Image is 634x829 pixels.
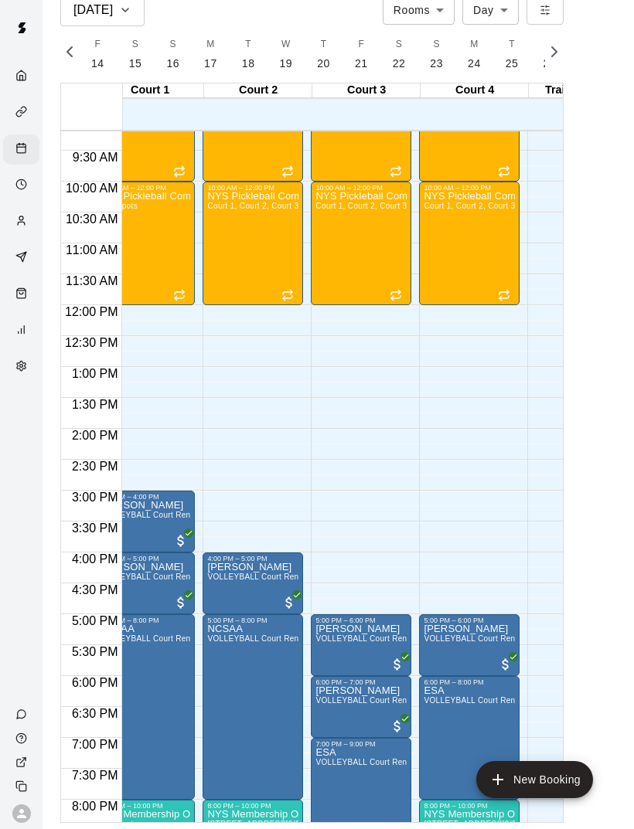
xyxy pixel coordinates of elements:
span: All customers have paid [173,533,189,549]
button: M17 [192,32,230,76]
span: F [358,37,364,53]
p: 21 [355,56,368,72]
span: T [509,37,515,53]
span: 12:00 PM [61,305,121,318]
button: T20 [305,32,343,76]
span: Recurring event [173,165,186,178]
button: T18 [230,32,268,76]
p: 22 [393,56,406,72]
div: 10:00 AM – 12:00 PM [99,184,190,192]
span: S [396,37,402,53]
div: 8:00 PM – 10:00 PM [99,802,190,810]
span: VOLLEYBALL Court Rental (Everyday After 3 pm and All Day Weekends) [207,634,475,643]
a: Visit help center [3,726,43,750]
span: Recurring event [390,165,402,178]
span: S [132,37,138,53]
span: 9:00 AM [69,120,122,133]
span: All customers have paid [173,595,189,610]
div: Court 1 [96,83,204,98]
span: All customers have paid [390,719,405,734]
span: 4:00 PM [68,552,122,566]
span: 0/60 spots filled [288,820,326,828]
p: 25 [506,56,519,72]
div: Court 4 [421,83,529,98]
div: 6:00 PM – 8:00 PM [424,678,515,686]
p: 15 [129,56,142,72]
span: 2:30 PM [68,460,122,473]
span: [STREET_ADDRESS] [207,820,288,828]
div: 6:00 PM – 7:00 PM [315,678,407,686]
span: 7:30 PM [68,769,122,782]
button: add [476,761,593,798]
span: 10:30 AM [62,212,122,226]
div: 5:00 PM – 8:00 PM: NCSAA [94,614,195,800]
a: Contact Us [3,702,43,726]
span: 10:00 AM [62,182,122,195]
div: Court 2 [204,83,312,98]
div: Court 3 [312,83,421,98]
div: 10:00 AM – 12:00 PM [424,184,515,192]
span: Recurring event [281,289,294,301]
span: Recurring event [173,289,186,301]
button: S16 [154,32,192,76]
span: F [94,37,101,53]
span: 9:30 AM [69,151,122,164]
div: 5:00 PM – 6:00 PM [424,617,515,624]
div: 5:00 PM – 8:00 PM [99,617,190,624]
span: S [170,37,176,53]
span: 4:30 PM [68,583,122,596]
div: 10:00 AM – 12:00 PM: NYS Pickleball Community Adult League (Advanced Beginners) [311,182,411,305]
p: 18 [242,56,255,72]
span: 3:30 PM [68,522,122,535]
div: 10:00 AM – 12:00 PM: NYS Pickleball Community Adult League (Advanced Beginners) [94,182,195,305]
div: 6:00 PM – 7:00 PM: Michelle Loochkartt [311,676,411,738]
div: 4:00 PM – 5:00 PM [99,555,190,562]
div: 3:00 PM – 4:00 PM: Myke Lawless [94,491,195,552]
span: 8:00 PM [68,800,122,813]
span: VOLLEYBALL Court Rental (Everyday After 3 pm and All Day Weekends) [207,572,475,581]
button: S22 [380,32,418,76]
img: Swift logo [6,12,37,43]
div: 10:00 AM – 12:00 PM [315,184,407,192]
span: 5:00 PM [68,614,122,627]
span: 7:00 PM [68,738,122,751]
p: 17 [204,56,217,72]
div: 7:00 PM – 9:00 PM [315,740,407,748]
div: 5:00 PM – 6:00 PM: Lexa Maile [311,614,411,676]
span: 1:30 PM [68,398,122,411]
div: 4:00 PM – 5:00 PM: Crystal Sequera [94,552,195,614]
a: View public page [3,750,43,774]
span: 11:00 AM [62,243,122,257]
span: 1:00 PM [68,367,122,380]
button: S15 [117,32,155,76]
div: 4:00 PM – 5:00 PM: Myke Lawless [203,552,303,614]
span: 11:30 AM [62,274,122,287]
p: 19 [280,56,293,72]
span: 12:30 PM [61,336,121,349]
span: 6:00 PM [68,676,122,689]
span: VOLLEYBALL Court Rental (Everyday After 3 pm and All Day Weekends) [315,758,584,766]
span: All customers have paid [390,657,405,672]
span: M [206,37,214,53]
span: Recurring event [498,289,510,301]
div: 3:00 PM – 4:00 PM [99,493,190,501]
div: 6:00 PM – 8:00 PM: ESA [419,676,520,800]
span: Court 1, Court 2, Court 3, Court 4 [424,202,547,210]
span: S [433,37,439,53]
div: Copy public page link [3,774,43,798]
span: 2:00 PM [68,429,122,442]
p: 16 [166,56,179,72]
div: 10:00 AM – 12:00 PM: NYS Pickleball Community Adult League (Advanced Beginners) [203,182,303,305]
div: 10:00 AM – 12:00 PM: NYS Pickleball Community Adult League (Advanced Beginners) [419,182,520,305]
span: 0/60 spots filled [505,820,543,828]
span: All customers have paid [281,595,297,610]
div: 5:00 PM – 6:00 PM [315,617,407,624]
button: M24 [455,32,493,76]
span: 3:00 PM [68,491,122,504]
div: 5:00 PM – 8:00 PM [207,617,298,624]
span: T [245,37,251,53]
span: [STREET_ADDRESS] [424,820,504,828]
p: 26 [543,56,556,72]
button: S23 [418,32,455,76]
span: T [321,37,327,53]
